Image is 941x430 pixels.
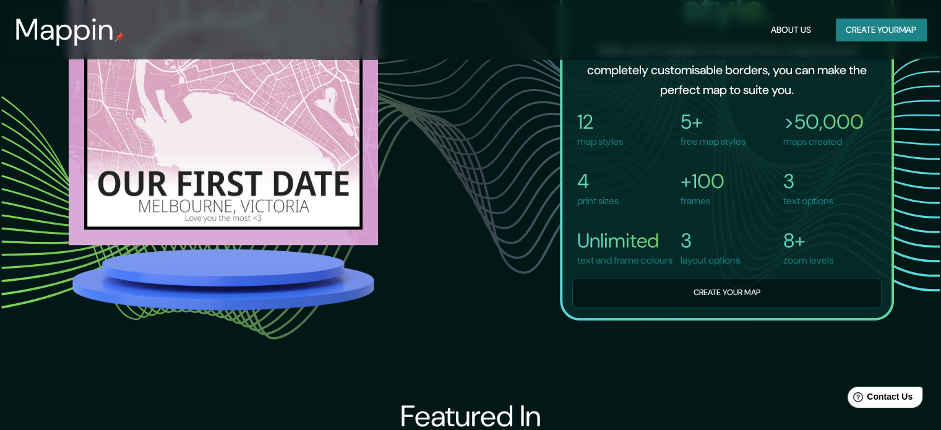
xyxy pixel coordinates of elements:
p: print sizes [577,194,619,209]
p: map styles [577,134,623,149]
h4: Unlimited [577,228,672,253]
p: text and frame colours [577,253,672,268]
h4: 4 [577,169,619,194]
p: maps created [783,134,864,149]
iframe: Help widget launcher [831,382,927,416]
p: layout options [681,253,740,268]
button: Create your map [572,278,882,308]
h4: +100 [681,169,724,194]
button: About Us [766,19,816,41]
p: frames [681,194,724,209]
h4: 5+ [681,110,745,134]
p: text options [783,194,833,209]
h4: 3 [783,169,833,194]
h4: 12 [577,110,623,134]
h4: 3 [681,228,740,253]
h4: 8+ [783,228,833,253]
img: platform.png [69,245,378,314]
h3: Mappin [15,12,114,47]
img: mappin-pin [114,32,124,42]
button: Create yourmap [836,19,926,41]
h4: >50,000 [783,110,864,134]
p: free map styles [681,134,745,149]
p: zoom levels [783,253,833,268]
h6: With over 12 styles to choose from, 3 layouts and completely customisable borders, you can make t... [582,40,872,100]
